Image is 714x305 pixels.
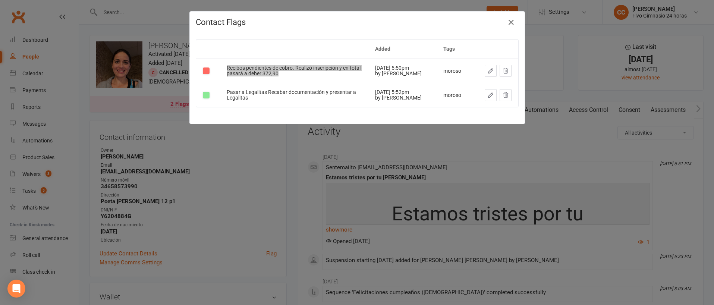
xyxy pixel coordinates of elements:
[196,18,519,27] h4: Contact Flags
[368,40,437,59] th: Added
[505,16,517,28] button: Close
[368,83,437,107] td: [DATE] 5:52pm by [PERSON_NAME]
[437,40,472,59] th: Tags
[227,89,362,101] div: Pasar a Legalitas Recabar documentación y presentar a Legalitas
[500,65,512,77] button: Dismiss this flag
[500,89,512,101] button: Dismiss this flag
[227,65,362,77] div: Recibos pendientes de cobro. Realizó inscripción y en total pasará a deber 372,90
[437,83,472,107] td: moroso
[7,280,25,298] div: Open Intercom Messenger
[437,59,472,83] td: moroso
[368,59,437,83] td: [DATE] 5:50pm by [PERSON_NAME]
